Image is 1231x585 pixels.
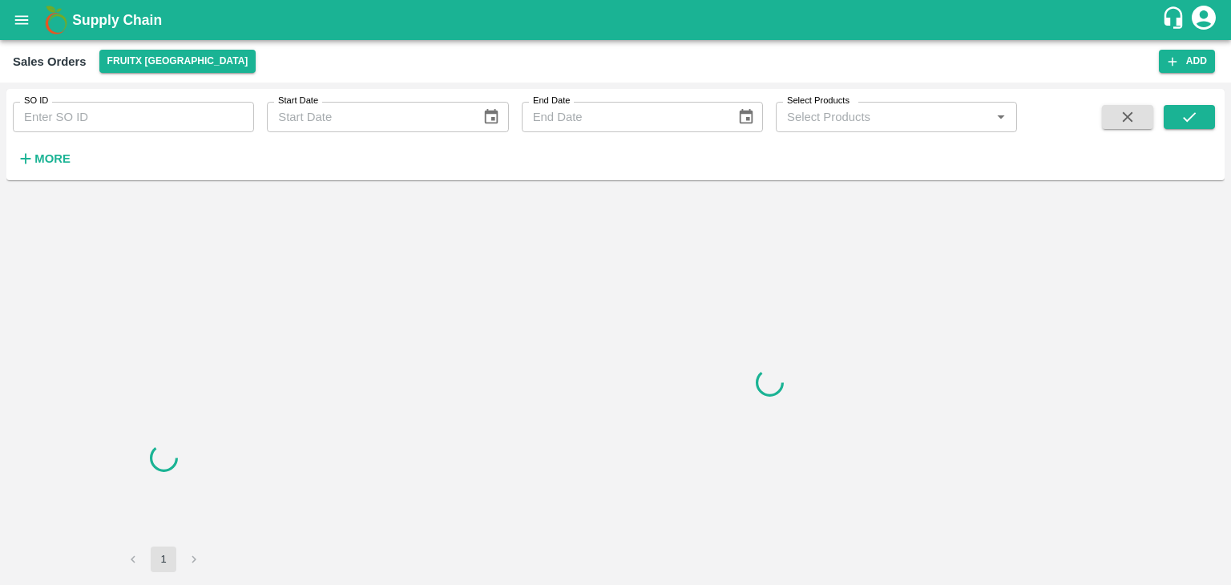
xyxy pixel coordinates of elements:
[1159,50,1215,73] button: Add
[118,547,209,572] nav: pagination navigation
[151,547,176,572] button: page 1
[13,51,87,72] div: Sales Orders
[476,102,507,132] button: Choose date
[34,152,71,165] strong: More
[40,4,72,36] img: logo
[72,12,162,28] b: Supply Chain
[991,107,1011,127] button: Open
[13,102,254,132] input: Enter SO ID
[787,95,850,107] label: Select Products
[3,2,40,38] button: open drawer
[533,95,570,107] label: End Date
[72,9,1161,31] a: Supply Chain
[99,50,256,73] button: Select DC
[1189,3,1218,37] div: account of current user
[24,95,48,107] label: SO ID
[278,95,318,107] label: Start Date
[267,102,470,132] input: Start Date
[1161,6,1189,34] div: customer-support
[13,145,75,172] button: More
[781,107,986,127] input: Select Products
[731,102,761,132] button: Choose date
[522,102,724,132] input: End Date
